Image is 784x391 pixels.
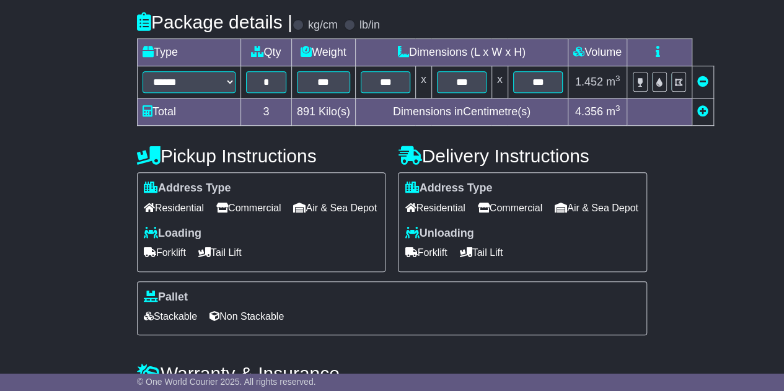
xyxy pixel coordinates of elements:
[606,105,620,118] span: m
[291,99,355,126] td: Kilo(s)
[405,227,473,240] label: Unloading
[137,12,293,32] h4: Package details |
[568,39,627,66] td: Volume
[144,182,231,195] label: Address Type
[144,291,188,304] label: Pallet
[293,198,377,217] span: Air & Sea Depot
[291,39,355,66] td: Weight
[240,39,291,66] td: Qty
[137,99,240,126] td: Total
[216,198,281,217] span: Commercial
[575,76,603,88] span: 1.452
[359,19,380,32] label: lb/in
[555,198,638,217] span: Air & Sea Depot
[308,19,338,32] label: kg/cm
[459,243,503,262] span: Tail Lift
[198,243,242,262] span: Tail Lift
[697,105,708,118] a: Add new item
[697,76,708,88] a: Remove this item
[606,76,620,88] span: m
[398,146,647,166] h4: Delivery Instructions
[405,198,465,217] span: Residential
[415,66,431,99] td: x
[491,66,508,99] td: x
[144,307,197,326] span: Stackable
[405,243,447,262] span: Forklift
[144,243,186,262] span: Forklift
[144,198,204,217] span: Residential
[355,39,568,66] td: Dimensions (L x W x H)
[575,105,603,118] span: 4.356
[137,377,316,387] span: © One World Courier 2025. All rights reserved.
[137,146,386,166] h4: Pickup Instructions
[355,99,568,126] td: Dimensions in Centimetre(s)
[240,99,291,126] td: 3
[144,227,201,240] label: Loading
[137,363,647,384] h4: Warranty & Insurance
[615,74,620,83] sup: 3
[209,307,284,326] span: Non Stackable
[137,39,240,66] td: Type
[297,105,315,118] span: 891
[615,103,620,113] sup: 3
[405,182,492,195] label: Address Type
[478,198,542,217] span: Commercial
